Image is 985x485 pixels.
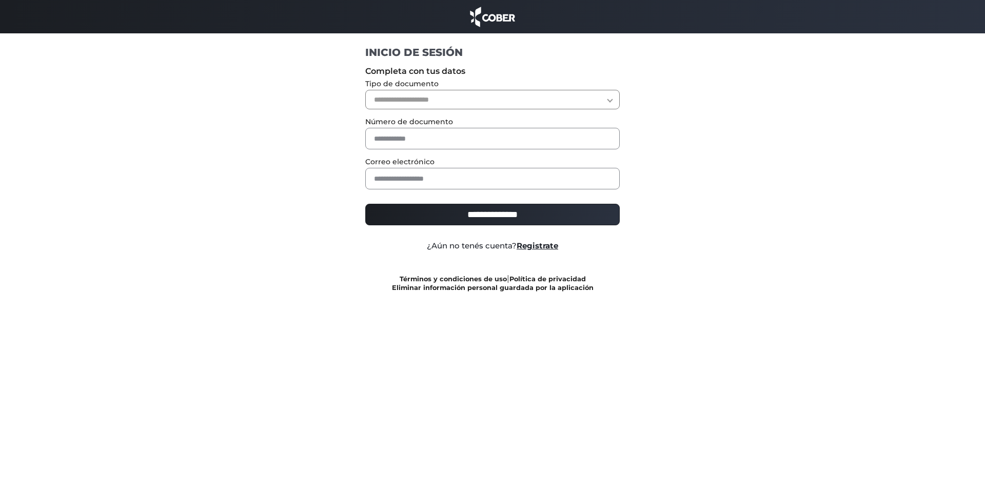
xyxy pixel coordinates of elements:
[517,241,558,250] a: Registrate
[365,67,620,75] label: Completa con tus datos
[467,5,518,28] img: cober_marca.png
[365,158,620,166] label: Correo electrónico
[509,275,586,283] a: Política de privacidad
[400,275,507,283] a: Términos y condiciones de uso
[358,242,628,250] div: ¿Aún no tenés cuenta?
[365,118,620,126] label: Número de documento
[365,80,620,88] label: Tipo de documento
[365,46,620,59] h1: INICIO DE SESIÓN
[392,284,594,292] a: Eliminar información personal guardada por la aplicación
[358,275,628,292] div: |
